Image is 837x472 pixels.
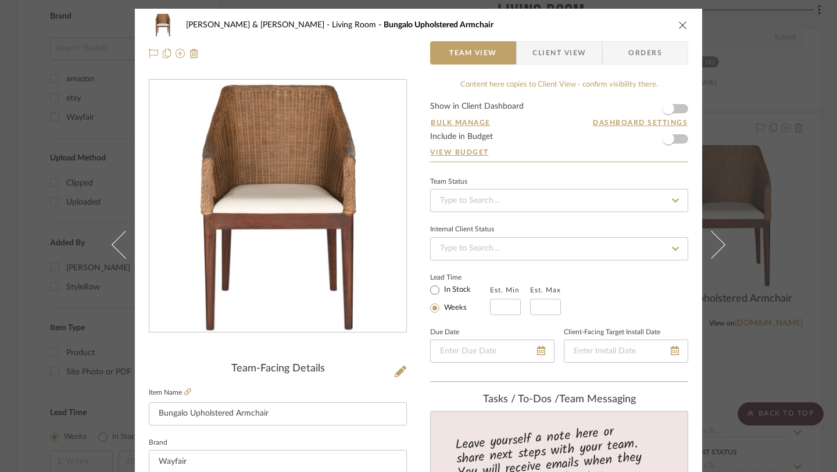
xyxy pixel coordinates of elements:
[430,394,688,406] div: team Messaging
[592,117,688,128] button: Dashboard Settings
[430,237,688,260] input: Type to Search…
[532,41,586,65] span: Client View
[149,388,191,398] label: Item Name
[149,80,406,332] div: 0
[449,41,497,65] span: Team View
[149,13,177,37] img: 040c14d8-3797-47dd-9fde-7318d7d1c09f_48x40.jpg
[483,394,559,405] span: Tasks / To-Dos /
[564,339,688,363] input: Enter Install Date
[430,148,688,157] a: View Budget
[149,440,167,446] label: Brand
[149,402,407,425] input: Enter Item Name
[332,21,384,29] span: Living Room
[189,49,199,58] img: Remove from project
[442,285,471,295] label: In Stock
[155,80,400,332] img: 040c14d8-3797-47dd-9fde-7318d7d1c09f_436x436.jpg
[430,283,490,315] mat-radio-group: Select item type
[186,21,332,29] span: [PERSON_NAME] & [PERSON_NAME]
[564,330,660,335] label: Client-Facing Target Install Date
[430,179,467,185] div: Team Status
[430,330,459,335] label: Due Date
[442,303,467,313] label: Weeks
[430,227,494,233] div: Internal Client Status
[490,286,520,294] label: Est. Min
[430,272,490,283] label: Lead Time
[530,286,561,294] label: Est. Max
[384,21,493,29] span: Bungalo Upholstered Armchair
[430,79,688,91] div: Content here copies to Client View - confirm visibility there.
[678,20,688,30] button: close
[430,117,491,128] button: Bulk Manage
[430,339,555,363] input: Enter Due Date
[616,41,675,65] span: Orders
[149,363,407,376] div: Team-Facing Details
[430,189,688,212] input: Type to Search…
